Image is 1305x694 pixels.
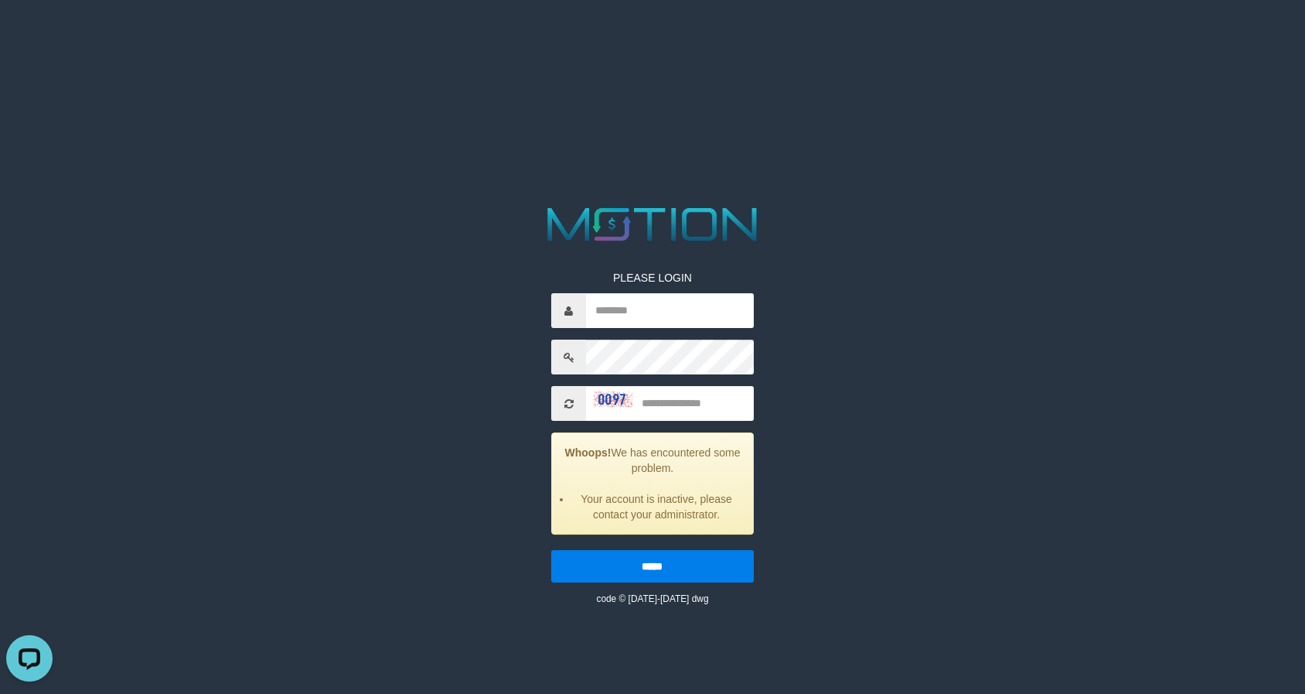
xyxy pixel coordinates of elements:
div: We has encountered some problem. [551,432,753,535]
img: MOTION_logo.png [538,202,766,247]
p: PLEASE LOGIN [551,270,753,285]
strong: Whoops! [565,446,612,459]
img: captcha [594,391,632,407]
button: Open LiveChat chat widget [6,6,53,53]
li: Your account is inactive, please contact your administrator. [571,491,741,522]
small: code © [DATE]-[DATE] dwg [596,593,708,604]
